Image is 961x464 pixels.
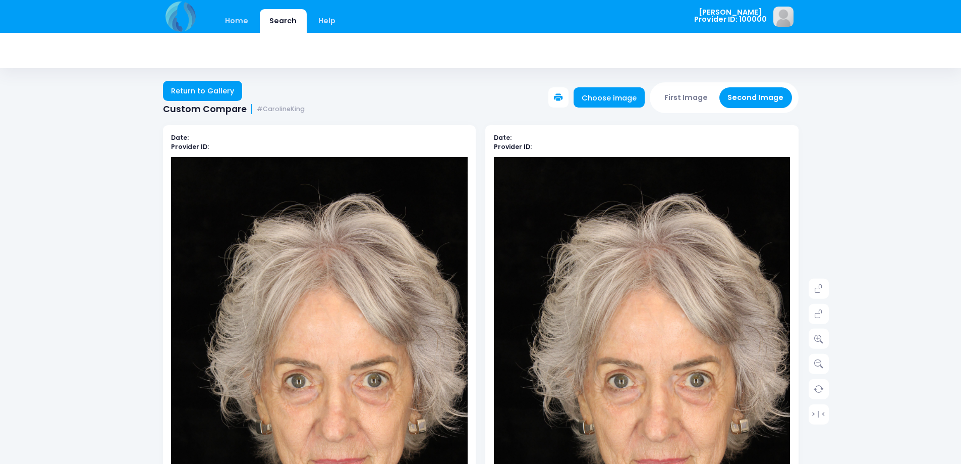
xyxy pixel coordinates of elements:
[574,87,645,108] a: Choose image
[494,133,512,142] b: Date:
[494,142,532,151] b: Provider ID:
[257,106,305,113] small: #CarolineKing
[171,142,209,151] b: Provider ID:
[260,9,307,33] a: Search
[163,104,247,115] span: Custom Compare
[694,9,767,23] span: [PERSON_NAME] Provider ID: 100000
[809,404,829,424] a: > | <
[773,7,794,27] img: image
[171,133,189,142] b: Date:
[656,87,716,108] button: First Image
[719,87,792,108] button: Second Image
[163,81,243,101] a: Return to Gallery
[215,9,258,33] a: Home
[308,9,345,33] a: Help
